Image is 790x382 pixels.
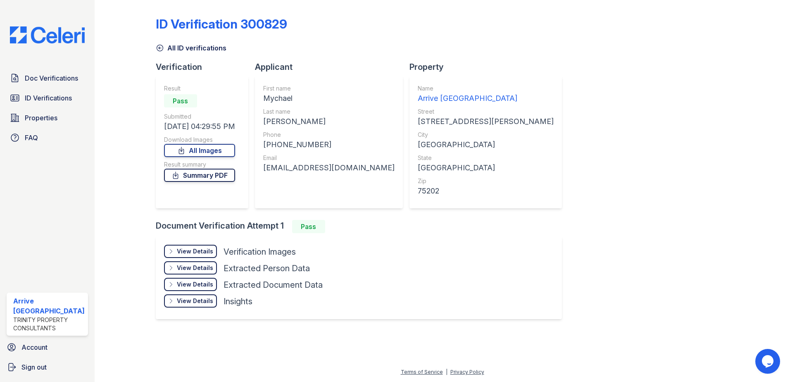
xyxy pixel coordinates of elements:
a: FAQ [7,129,88,146]
div: [STREET_ADDRESS][PERSON_NAME] [418,116,554,127]
div: Insights [224,296,252,307]
div: Trinity Property Consultants [13,316,85,332]
div: Arrive [GEOGRAPHIC_DATA] [418,93,554,104]
div: Property [409,61,569,73]
span: Sign out [21,362,47,372]
div: View Details [177,297,213,305]
a: Properties [7,110,88,126]
a: Privacy Policy [450,369,484,375]
div: View Details [177,247,213,255]
div: Mychael [263,93,395,104]
div: Result [164,84,235,93]
div: Last name [263,107,395,116]
div: State [418,154,554,162]
div: Download Images [164,136,235,144]
div: Extracted Document Data [224,279,323,291]
div: Street [418,107,554,116]
div: Zip [418,177,554,185]
div: Phone [263,131,395,139]
div: [DATE] 04:29:55 PM [164,121,235,132]
a: All Images [164,144,235,157]
div: Email [263,154,395,162]
span: Doc Verifications [25,73,78,83]
div: View Details [177,280,213,289]
div: First name [263,84,395,93]
img: CE_Logo_Blue-a8612792a0a2168367f1c8372b55b34899dd931a85d93a1a3d3e32e68fde9ad4.png [3,26,91,43]
span: Account [21,342,48,352]
a: Summary PDF [164,169,235,182]
a: Doc Verifications [7,70,88,86]
span: Properties [25,113,57,123]
div: Extracted Person Data [224,263,310,274]
div: ID Verification 300829 [156,17,287,31]
div: Arrive [GEOGRAPHIC_DATA] [13,296,85,316]
div: Pass [292,220,325,233]
div: Document Verification Attempt 1 [156,220,569,233]
div: [EMAIL_ADDRESS][DOMAIN_NAME] [263,162,395,174]
a: Account [3,339,91,356]
div: 75202 [418,185,554,197]
div: Pass [164,94,197,107]
span: ID Verifications [25,93,72,103]
span: FAQ [25,133,38,143]
div: Verification [156,61,255,73]
div: [PHONE_NUMBER] [263,139,395,150]
a: Terms of Service [401,369,443,375]
a: Sign out [3,359,91,375]
iframe: chat widget [755,349,782,374]
a: All ID verifications [156,43,226,53]
div: | [446,369,447,375]
div: Verification Images [224,246,296,258]
div: Applicant [255,61,409,73]
a: Name Arrive [GEOGRAPHIC_DATA] [418,84,554,104]
div: [GEOGRAPHIC_DATA] [418,139,554,150]
div: Result summary [164,160,235,169]
div: Submitted [164,112,235,121]
div: [GEOGRAPHIC_DATA] [418,162,554,174]
div: City [418,131,554,139]
div: [PERSON_NAME] [263,116,395,127]
div: View Details [177,264,213,272]
a: ID Verifications [7,90,88,106]
div: Name [418,84,554,93]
